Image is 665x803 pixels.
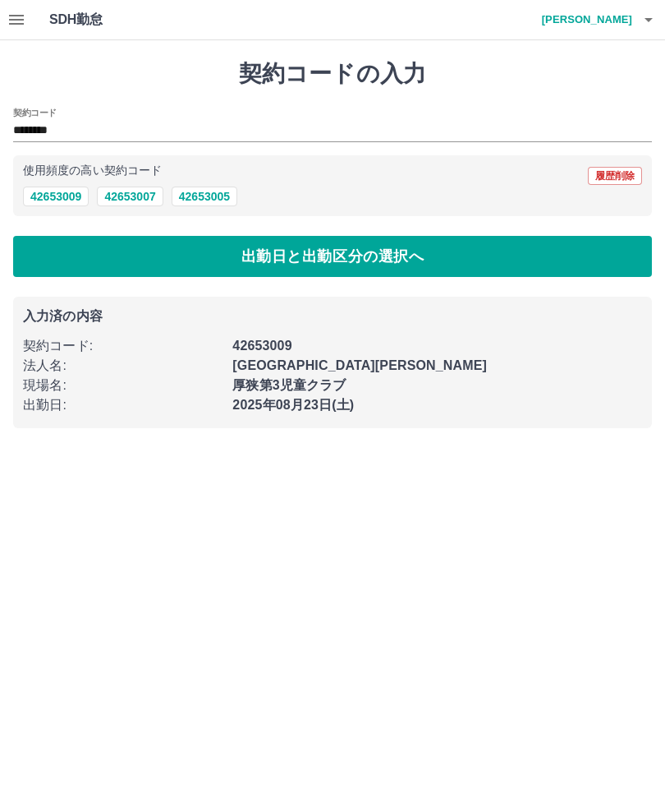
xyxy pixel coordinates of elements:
p: 入力済の内容 [23,310,642,323]
p: 現場名 : [23,376,222,395]
p: 契約コード : [23,336,222,356]
p: 出勤日 : [23,395,222,415]
button: 42653007 [97,187,163,206]
h2: 契約コード [13,106,57,119]
button: 42653005 [172,187,237,206]
h1: 契約コードの入力 [13,60,652,88]
button: 出勤日と出勤区分の選択へ [13,236,652,277]
b: 厚狭第3児童クラブ [232,378,346,392]
button: 履歴削除 [588,167,642,185]
b: 2025年08月23日(土) [232,398,354,412]
p: 法人名 : [23,356,222,376]
b: 42653009 [232,339,291,353]
b: [GEOGRAPHIC_DATA][PERSON_NAME] [232,358,487,372]
button: 42653009 [23,187,89,206]
p: 使用頻度の高い契約コード [23,165,162,177]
